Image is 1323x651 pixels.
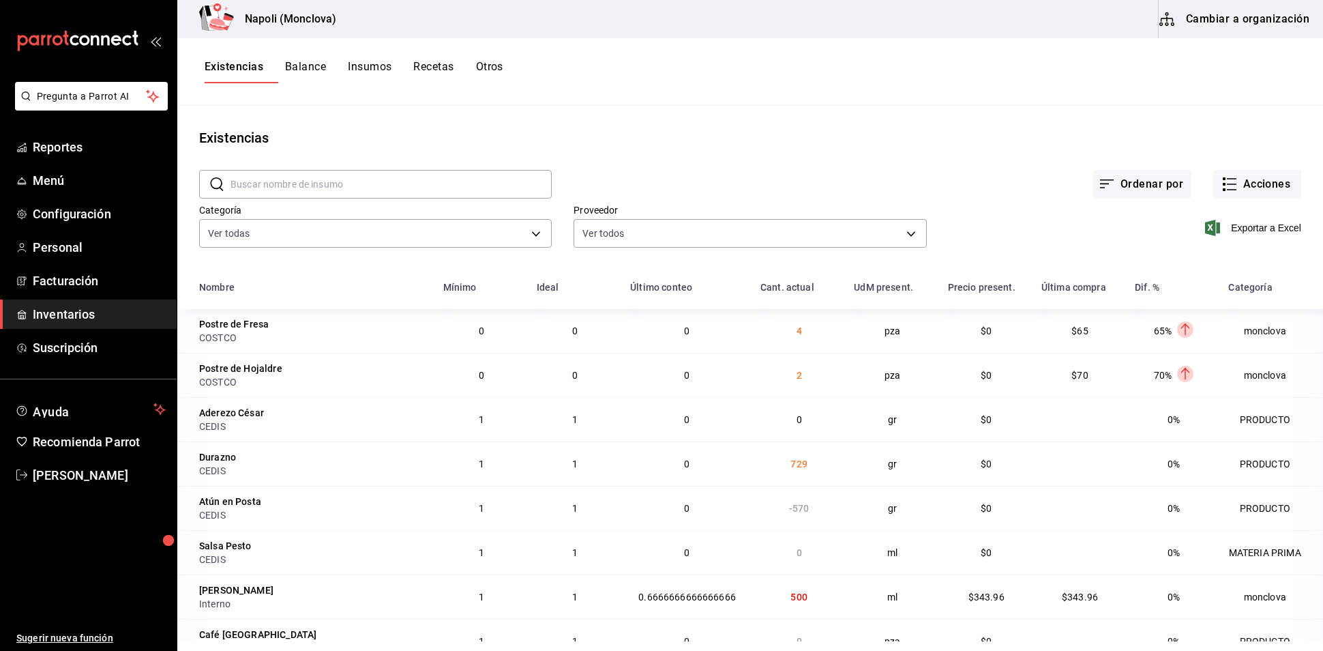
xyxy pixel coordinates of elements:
span: 1 [572,459,578,469]
div: Durazno [199,450,236,464]
span: 0% [1168,503,1180,514]
span: 0 [797,636,802,647]
span: Ayuda [33,401,148,418]
div: CEDIS [199,553,427,566]
span: 0.6666666666666666 [638,592,736,603]
div: Última compra [1041,282,1106,293]
span: 0 [572,370,578,381]
span: 1 [479,503,484,514]
span: 0 [684,636,689,647]
div: CEDIS [199,420,427,433]
div: Categoría [1228,282,1272,293]
span: 2 [797,370,802,381]
input: Buscar nombre de insumo [231,171,552,198]
span: 1 [479,414,484,425]
div: Atún en Posta [199,495,261,508]
span: Exportar a Excel [1208,220,1301,236]
span: Reportes [33,138,166,156]
div: Dif. % [1135,282,1159,293]
span: $343.96 [1062,592,1098,603]
button: Acciones [1213,170,1301,199]
span: $0 [981,503,992,514]
button: Recetas [413,60,454,83]
div: Aderezo César [199,406,264,420]
div: UdM present. [854,282,913,293]
span: 0 [684,503,689,514]
span: Facturación [33,272,166,290]
button: Pregunta a Parrot AI [15,82,168,111]
td: PRODUCTO [1220,486,1323,530]
td: gr [846,486,939,530]
span: 1 [572,503,578,514]
span: 0 [797,414,802,425]
div: Cant. actual [760,282,814,293]
span: 0 [684,459,689,469]
button: Otros [476,60,503,83]
span: 0% [1168,636,1180,647]
span: 0 [684,414,689,425]
span: 0% [1168,592,1180,603]
span: 0 [684,547,689,558]
div: [PERSON_NAME] [199,583,273,597]
span: Inventarios [33,305,166,323]
span: 1 [479,547,484,558]
span: 0 [572,325,578,336]
span: 0% [1168,414,1180,425]
span: 65% [1154,325,1172,336]
span: 1 [479,636,484,647]
td: pza [846,353,939,397]
span: 70% [1154,370,1172,381]
span: 4 [797,325,802,336]
div: Último conteo [630,282,692,293]
span: 1 [572,414,578,425]
button: Existencias [205,60,263,83]
td: monclova [1220,309,1323,353]
span: [PERSON_NAME] [33,466,166,484]
div: Precio present. [948,282,1015,293]
span: Configuración [33,205,166,223]
button: Balance [285,60,326,83]
div: COSTCO [199,331,427,345]
td: PRODUCTO [1220,397,1323,442]
span: $0 [981,547,992,558]
span: 0% [1168,547,1180,558]
span: $0 [981,414,992,425]
div: Nombre [199,282,235,293]
span: Ver todos [582,227,624,240]
label: Proveedor [574,205,926,215]
span: 0 [479,370,484,381]
span: 0 [684,370,689,381]
span: Recomienda Parrot [33,433,166,451]
span: $0 [981,325,992,336]
span: $65 [1071,325,1088,336]
span: Personal [33,238,166,257]
span: $0 [981,459,992,469]
button: Ordenar por [1093,170,1191,199]
td: PRODUCTO [1220,442,1323,486]
td: ml [846,575,939,619]
td: monclova [1220,575,1323,619]
span: 500 [790,592,807,603]
span: 1 [572,592,578,603]
div: Existencias [199,128,269,148]
div: Café [GEOGRAPHIC_DATA] [199,628,316,641]
span: $0 [981,370,992,381]
span: $343.96 [968,592,1005,603]
div: Interno [199,597,427,611]
label: Categoría [199,205,552,215]
span: 1 [479,459,484,469]
button: open_drawer_menu [150,35,161,46]
a: Pregunta a Parrot AI [10,99,168,113]
td: gr [846,442,939,486]
span: 0 [479,325,484,336]
button: Insumos [348,60,391,83]
span: 0% [1168,459,1180,469]
span: Sugerir nueva función [16,631,166,646]
span: 1 [572,636,578,647]
span: Menú [33,171,166,190]
div: Postre de Fresa [199,317,269,331]
td: MATERIA PRIMA [1220,530,1323,575]
span: -570 [789,503,809,514]
span: Suscripción [33,338,166,357]
div: Postre de Hojaldre [199,362,282,375]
